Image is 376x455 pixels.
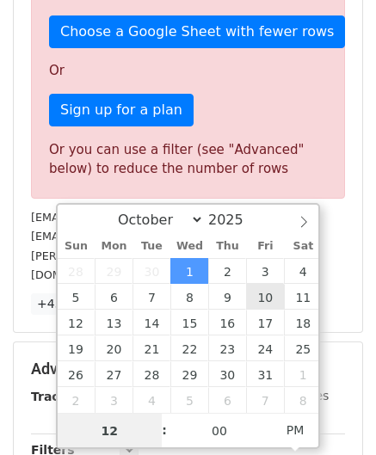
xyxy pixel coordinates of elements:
[272,413,319,447] span: Click to toggle
[95,387,133,413] span: November 3, 2025
[31,230,223,243] small: [EMAIL_ADDRESS][DOMAIN_NAME]
[58,284,96,310] span: October 5, 2025
[246,284,284,310] span: October 10, 2025
[58,258,96,284] span: September 28, 2025
[49,62,327,80] p: Or
[284,241,322,252] span: Sat
[58,335,96,361] span: October 19, 2025
[95,241,133,252] span: Mon
[95,258,133,284] span: September 29, 2025
[170,361,208,387] span: October 29, 2025
[170,284,208,310] span: October 8, 2025
[162,413,167,447] span: :
[133,361,170,387] span: October 28, 2025
[167,414,272,448] input: Minute
[208,258,246,284] span: October 2, 2025
[49,15,345,48] a: Choose a Google Sheet with fewer rows
[31,390,89,403] strong: Tracking
[49,140,327,179] div: Or you can use a filter (see "Advanced" below) to reduce the number of rows
[31,293,103,315] a: +45 more
[208,387,246,413] span: November 6, 2025
[31,360,345,378] h5: Advanced
[170,310,208,335] span: October 15, 2025
[284,310,322,335] span: October 18, 2025
[208,241,246,252] span: Thu
[31,211,223,224] small: [EMAIL_ADDRESS][DOMAIN_NAME]
[246,258,284,284] span: October 3, 2025
[133,310,170,335] span: October 14, 2025
[170,335,208,361] span: October 22, 2025
[170,241,208,252] span: Wed
[284,258,322,284] span: October 4, 2025
[58,310,96,335] span: October 12, 2025
[246,387,284,413] span: November 7, 2025
[133,258,170,284] span: September 30, 2025
[246,335,284,361] span: October 24, 2025
[58,414,163,448] input: Hour
[284,335,322,361] span: October 25, 2025
[284,361,322,387] span: November 1, 2025
[246,361,284,387] span: October 31, 2025
[58,387,96,413] span: November 2, 2025
[170,387,208,413] span: November 5, 2025
[58,241,96,252] span: Sun
[208,284,246,310] span: October 9, 2025
[95,361,133,387] span: October 27, 2025
[133,284,170,310] span: October 7, 2025
[284,387,322,413] span: November 8, 2025
[95,335,133,361] span: October 20, 2025
[208,335,246,361] span: October 23, 2025
[284,284,322,310] span: October 11, 2025
[208,310,246,335] span: October 16, 2025
[208,361,246,387] span: October 30, 2025
[58,361,96,387] span: October 26, 2025
[133,241,170,252] span: Tue
[170,258,208,284] span: October 1, 2025
[290,372,376,455] iframe: Chat Widget
[95,310,133,335] span: October 13, 2025
[204,212,266,228] input: Year
[31,249,313,282] small: [PERSON_NAME][EMAIL_ADDRESS][PERSON_NAME][DOMAIN_NAME]
[246,310,284,335] span: October 17, 2025
[246,241,284,252] span: Fri
[95,284,133,310] span: October 6, 2025
[133,387,170,413] span: November 4, 2025
[49,94,194,126] a: Sign up for a plan
[133,335,170,361] span: October 21, 2025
